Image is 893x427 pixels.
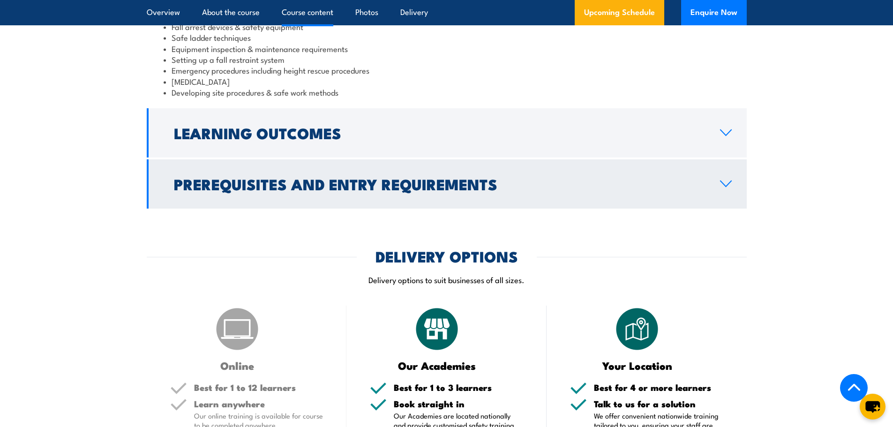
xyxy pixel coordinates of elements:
h5: Talk to us for a solution [594,399,723,408]
h3: Online [170,360,305,371]
h5: Best for 4 or more learners [594,383,723,392]
h2: DELIVERY OPTIONS [375,249,518,262]
li: [MEDICAL_DATA] [164,76,730,87]
a: Prerequisites and Entry Requirements [147,159,747,209]
h3: Your Location [570,360,705,371]
h3: Our Academies [370,360,504,371]
h2: Learning Outcomes [174,126,705,139]
h2: Prerequisites and Entry Requirements [174,177,705,190]
li: Setting up a fall restraint system [164,54,730,65]
li: Safe ladder techniques [164,32,730,43]
li: Developing site procedures & safe work methods [164,87,730,97]
li: Equipment inspection & maintenance requirements [164,43,730,54]
h5: Best for 1 to 3 learners [394,383,523,392]
a: Learning Outcomes [147,108,747,157]
button: chat-button [860,394,885,420]
li: Emergency procedures including height rescue procedures [164,65,730,75]
p: Delivery options to suit businesses of all sizes. [147,274,747,285]
h5: Best for 1 to 12 learners [194,383,323,392]
h5: Learn anywhere [194,399,323,408]
h5: Book straight in [394,399,523,408]
li: Fall arrest devices & safety equipment [164,21,730,32]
